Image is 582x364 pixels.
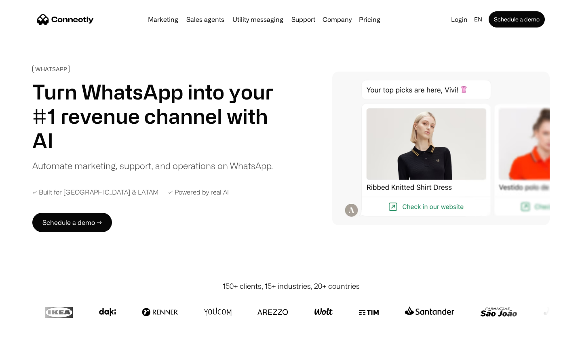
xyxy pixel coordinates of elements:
[16,350,48,361] ul: Language list
[145,16,181,23] a: Marketing
[32,80,283,152] h1: Turn WhatsApp into your #1 revenue channel with AI
[32,188,158,196] div: ✓ Built for [GEOGRAPHIC_DATA] & LATAM
[32,213,112,232] a: Schedule a demo →
[356,16,384,23] a: Pricing
[183,16,228,23] a: Sales agents
[323,14,352,25] div: Company
[223,281,360,292] div: 150+ clients, 15+ industries, 20+ countries
[288,16,318,23] a: Support
[8,349,48,361] aside: Language selected: English
[35,66,67,72] div: WHATSAPP
[32,159,273,172] div: Automate marketing, support, and operations on WhatsApp.
[168,188,229,196] div: ✓ Powered by real AI
[448,14,471,25] a: Login
[474,14,482,25] div: en
[229,16,287,23] a: Utility messaging
[489,11,545,28] a: Schedule a demo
